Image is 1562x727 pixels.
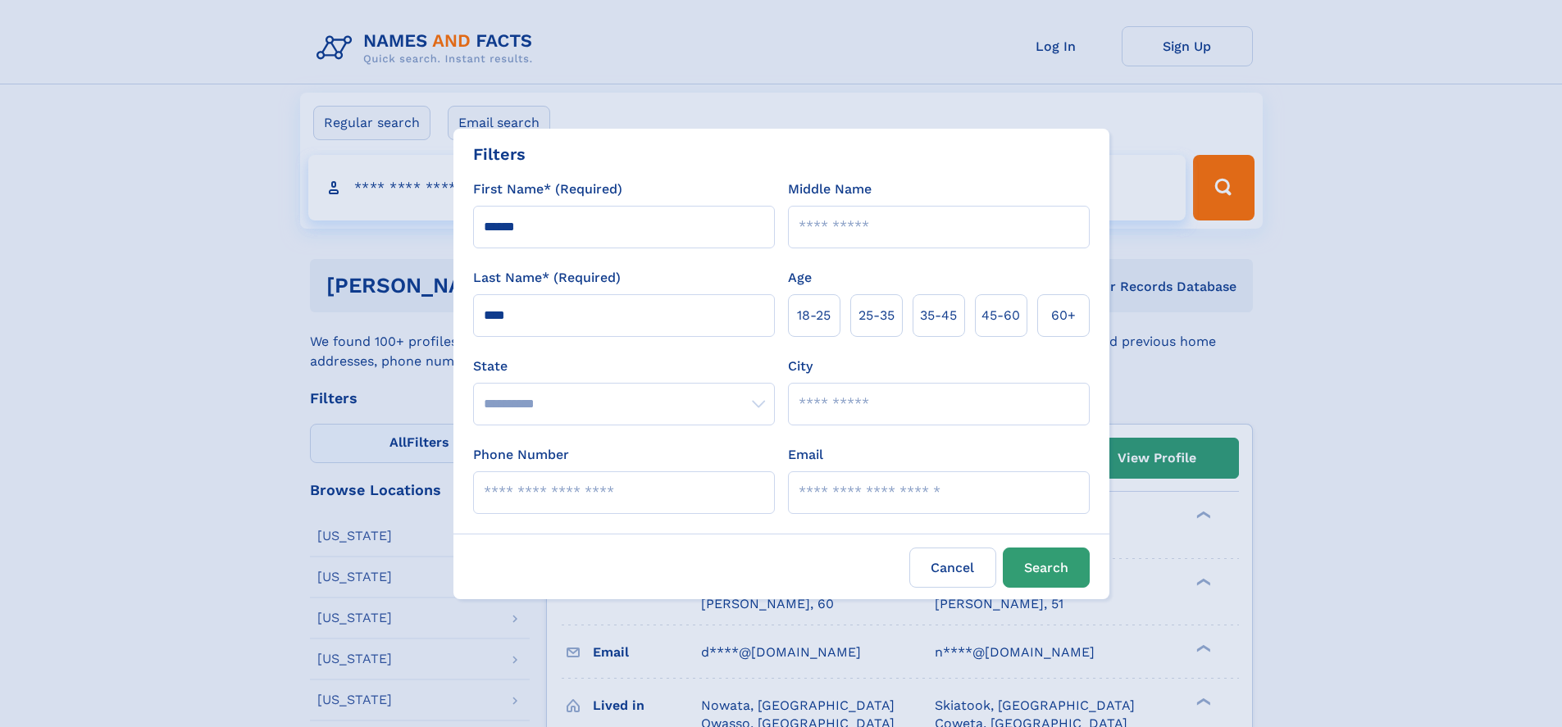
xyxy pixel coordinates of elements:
[797,306,831,325] span: 18‑25
[788,268,812,288] label: Age
[473,179,622,199] label: First Name* (Required)
[858,306,895,325] span: 25‑35
[473,445,569,465] label: Phone Number
[1051,306,1076,325] span: 60+
[920,306,957,325] span: 35‑45
[788,179,872,199] label: Middle Name
[473,268,621,288] label: Last Name* (Required)
[473,357,775,376] label: State
[788,445,823,465] label: Email
[1003,548,1090,588] button: Search
[788,357,813,376] label: City
[981,306,1020,325] span: 45‑60
[473,142,526,166] div: Filters
[909,548,996,588] label: Cancel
